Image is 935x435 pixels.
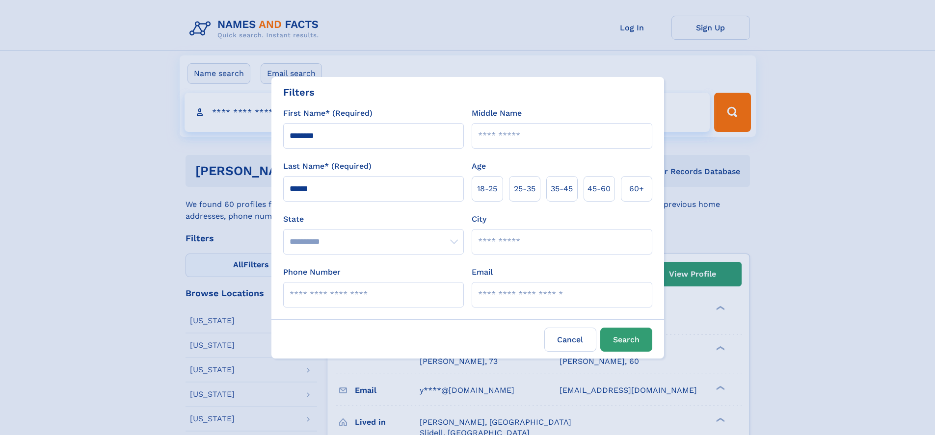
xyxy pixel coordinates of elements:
[283,213,464,225] label: State
[472,160,486,172] label: Age
[472,107,522,119] label: Middle Name
[283,107,373,119] label: First Name* (Required)
[472,213,486,225] label: City
[477,183,497,195] span: 18‑25
[588,183,611,195] span: 45‑60
[544,328,596,352] label: Cancel
[283,266,341,278] label: Phone Number
[472,266,493,278] label: Email
[600,328,652,352] button: Search
[551,183,573,195] span: 35‑45
[283,160,372,172] label: Last Name* (Required)
[514,183,535,195] span: 25‑35
[629,183,644,195] span: 60+
[283,85,315,100] div: Filters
